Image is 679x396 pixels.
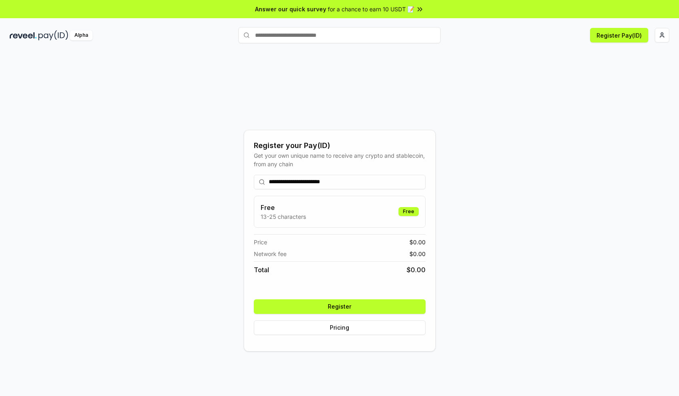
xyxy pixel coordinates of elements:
span: $ 0.00 [407,265,426,275]
div: Alpha [70,30,93,40]
button: Pricing [254,320,426,335]
img: pay_id [38,30,68,40]
button: Register Pay(ID) [590,28,648,42]
p: 13-25 characters [261,212,306,221]
div: Free [399,207,419,216]
span: Answer our quick survey [255,5,326,13]
h3: Free [261,203,306,212]
span: Network fee [254,250,287,258]
span: for a chance to earn 10 USDT 📝 [328,5,414,13]
span: $ 0.00 [409,250,426,258]
div: Get your own unique name to receive any crypto and stablecoin, from any chain [254,151,426,168]
span: $ 0.00 [409,238,426,246]
img: reveel_dark [10,30,37,40]
span: Price [254,238,267,246]
div: Register your Pay(ID) [254,140,426,151]
span: Total [254,265,269,275]
button: Register [254,299,426,314]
